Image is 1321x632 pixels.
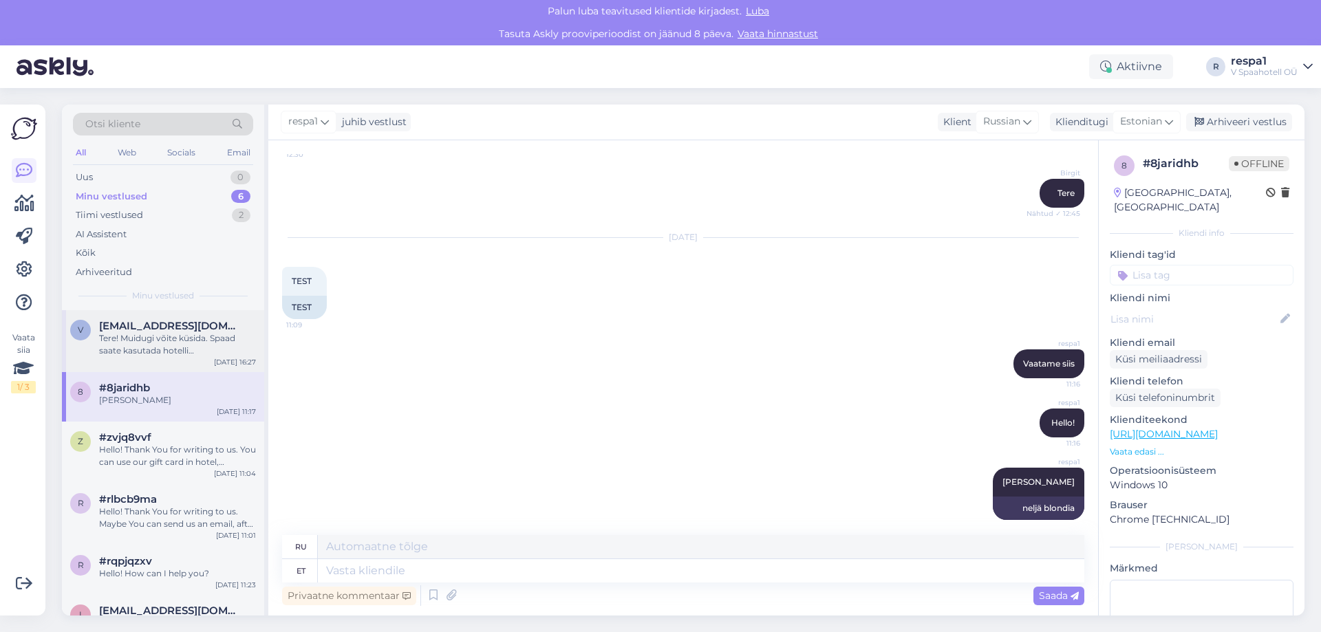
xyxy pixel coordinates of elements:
a: [URL][DOMAIN_NAME] [1110,428,1218,440]
span: Hello! [1051,417,1075,428]
div: TEST [282,296,327,319]
span: viorikakugal@mail.ru [99,320,242,332]
div: neljä blondia [993,497,1084,520]
span: Offline [1229,156,1289,171]
span: Russian [983,114,1020,129]
span: v [78,325,83,335]
span: TEST [292,276,312,286]
span: #zvjq8vvf [99,431,151,444]
p: Kliendi email [1110,336,1293,350]
span: #rlbcb9ma [99,493,157,505]
div: [DATE] 11:17 [217,406,256,417]
p: Kliendi tag'id [1110,248,1293,262]
div: [DATE] 16:27 [214,357,256,367]
span: respa1 [288,114,318,129]
div: 2 [232,208,250,222]
div: Minu vestlused [76,190,147,204]
span: 11:16 [1029,379,1080,389]
span: [PERSON_NAME] [1002,477,1075,487]
span: i [79,609,82,620]
div: Hello! Thank You for writing to us. Maybe You can send us an email, after that I can send it to o... [99,505,256,530]
div: respa1 [1231,56,1298,67]
div: Tiimi vestlused [76,208,143,222]
span: info@vspahotel.ee [99,604,242,617]
div: ru [295,535,307,558]
span: Estonian [1120,114,1162,129]
div: Arhiveeritud [76,265,132,279]
div: Hello! Thank You for writing to us. You can use our gift card in hotel, restaurant, cafe and even... [99,444,256,468]
input: Lisa nimi [1110,312,1278,327]
p: Kliendi nimi [1110,291,1293,305]
p: Chrome [TECHNICAL_ID] [1110,512,1293,527]
span: Saada [1039,589,1079,602]
span: 8 [78,386,83,397]
div: [PERSON_NAME] [99,394,256,406]
p: Brauser [1110,498,1293,512]
span: respa1 [1029,338,1080,349]
span: 11:16 [1029,438,1080,448]
div: Web [115,144,139,162]
div: V Spaahotell OÜ [1231,67,1298,78]
p: Vaata edasi ... [1110,446,1293,458]
div: 1 / 3 [11,381,36,393]
div: R [1206,57,1225,76]
span: r [78,560,84,570]
div: Kõik [76,246,96,260]
a: respa1V Spaahotell OÜ [1231,56,1313,78]
span: Birgit [1029,168,1080,178]
p: Kliendi telefon [1110,374,1293,389]
div: [DATE] 11:01 [216,530,256,541]
span: Tere [1057,188,1075,198]
span: Nähtud ✓ 12:45 [1027,208,1080,219]
div: Arhiveeri vestlus [1186,113,1292,131]
div: Kliendi info [1110,227,1293,239]
span: Luba [742,5,773,17]
span: r [78,498,84,508]
div: 6 [231,190,250,204]
div: Küsi meiliaadressi [1110,350,1207,369]
div: Uus [76,171,93,184]
span: Minu vestlused [132,290,194,302]
div: [DATE] 11:23 [215,580,256,590]
div: 0 [230,171,250,184]
div: Vaata siia [11,331,36,393]
div: AI Assistent [76,228,127,241]
a: Vaata hinnastust [733,28,822,40]
span: 11:17 [1029,521,1080,531]
p: Klienditeekond [1110,413,1293,427]
div: Küsi telefoninumbrit [1110,389,1221,407]
div: [DATE] 11:04 [214,468,256,479]
div: [GEOGRAPHIC_DATA], [GEOGRAPHIC_DATA] [1114,186,1266,215]
div: All [73,144,89,162]
p: Märkmed [1110,561,1293,576]
span: #rqpjqzxv [99,555,152,567]
img: Askly Logo [11,116,37,142]
input: Lisa tag [1110,265,1293,285]
div: Klient [938,115,971,129]
span: respa1 [1029,397,1080,408]
span: 8 [1121,160,1127,171]
div: # 8jaridhb [1143,155,1229,172]
div: Hello! How can I help you? [99,567,256,580]
span: 12:30 [286,149,338,160]
span: #8jaridhb [99,382,150,394]
span: respa1 [1029,457,1080,467]
div: [DATE] [282,231,1084,243]
div: Privaatne kommentaar [282,587,416,605]
p: Operatsioonisüsteem [1110,464,1293,478]
div: Email [224,144,253,162]
div: et [297,559,305,582]
div: Socials [164,144,198,162]
span: Otsi kliente [85,117,140,131]
div: Aktiivne [1089,54,1173,79]
div: Klienditugi [1050,115,1108,129]
div: juhib vestlust [336,115,407,129]
p: Windows 10 [1110,478,1293,492]
span: 11:09 [286,320,338,330]
span: Vaatame siis [1023,358,1075,369]
div: Tere! Muidugi võite küsida. Spaad saate kasutada hotelli sisseregistreerimisest kuni väljaregistr... [99,332,256,357]
div: [PERSON_NAME] [1110,541,1293,553]
span: z [78,436,83,446]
